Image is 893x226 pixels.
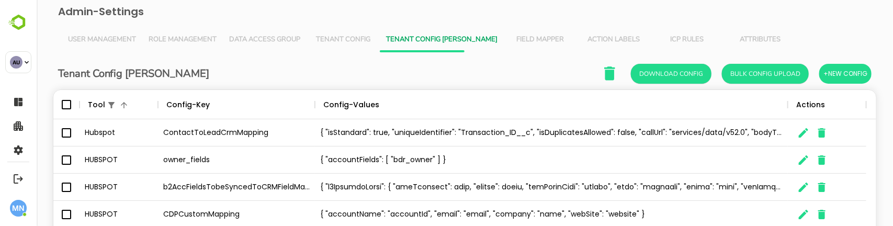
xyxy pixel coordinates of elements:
[685,64,772,84] button: Bulk Config Upload
[787,67,831,81] span: +New Config
[21,65,173,82] h6: Tenant Config [PERSON_NAME]
[278,174,751,201] div: { "l3IpsumdoLorsi": { "ameTconsect": adip, "elitse": doeiu, "temPorinCidi": "utlabo", "etdo": "ma...
[278,146,751,174] div: { "accountFields": [ "bdr_owner" ] }
[31,36,99,44] span: User Management
[473,36,534,44] span: Field Mapper
[121,146,278,174] div: owner_fields
[81,99,94,111] button: Sort
[760,90,788,119] div: Actions
[620,36,681,44] span: ICP Rules
[51,90,69,119] div: Tool
[193,36,264,44] span: Data Access Group
[343,99,355,111] button: Sort
[173,99,186,111] button: Sort
[69,99,81,111] button: Show filters
[693,36,754,44] span: Attributes
[349,36,461,44] span: Tenant Config [PERSON_NAME]
[112,36,180,44] span: Role Management
[594,64,675,84] button: Download Config
[43,146,121,174] div: HUBSPOT
[783,64,835,84] button: +New Config
[10,200,27,217] div: MN
[130,90,173,119] div: Config-Key
[278,119,751,146] div: { "isStandard": true, "uniqueIdentifier": "Transaction_ID__c", "isDuplicatesAllowed": false, "cal...
[121,119,278,146] div: ContactToLeadCrmMapping
[69,90,81,119] div: 1 active filter
[43,119,121,146] div: Hubspot
[10,56,22,69] div: AU
[5,13,32,32] img: BambooboxLogoMark.f1c84d78b4c51b1a7b5f700c9845e183.svg
[121,174,278,201] div: b2AccFieldsTobeSyncedToCRMFieldMapping
[11,172,25,186] button: Logout
[547,36,607,44] span: Action Labels
[25,27,831,52] div: Vertical tabs example
[287,90,343,119] div: Config-Values
[276,36,337,44] span: Tenant Config
[43,174,121,201] div: HUBSPOT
